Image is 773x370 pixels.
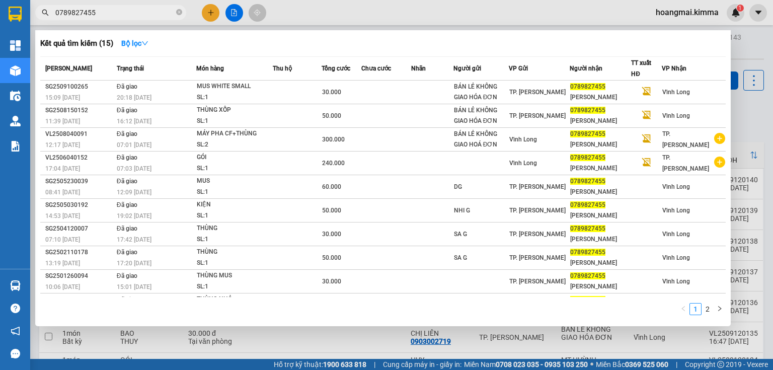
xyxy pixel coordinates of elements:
[702,303,714,315] li: 2
[570,249,605,256] span: 0789827455
[45,165,80,172] span: 17:04 [DATE]
[45,176,114,187] div: SG2505230039
[10,91,21,101] img: warehouse-icon
[509,89,566,96] span: TP. [PERSON_NAME]
[176,9,182,15] span: close-circle
[45,224,114,234] div: SG2504120007
[454,205,508,216] div: NHI G
[509,183,566,190] span: TP. [PERSON_NAME]
[509,160,537,167] span: Vĩnh Long
[662,183,690,190] span: Vĩnh Long
[45,283,80,290] span: 10:06 [DATE]
[197,176,272,187] div: MUS
[454,82,508,103] div: BÁN LẺ KHÔNG GIAO HÓA ĐƠN
[45,141,80,149] span: 12:17 [DATE]
[45,65,92,72] span: [PERSON_NAME]
[45,294,114,305] div: SG2501230098
[570,234,631,245] div: [PERSON_NAME]
[197,139,272,151] div: SL: 2
[55,7,174,18] input: Tìm tên, số ĐT hoặc mã đơn
[45,129,114,139] div: VL2508040091
[197,152,272,163] div: GÓI
[714,133,725,144] span: plus-circle
[45,118,80,125] span: 11:39 [DATE]
[702,304,713,315] a: 2
[570,296,605,303] span: 0789827455
[10,141,21,152] img: solution-icon
[570,107,605,114] span: 0789827455
[197,281,272,292] div: SL: 1
[453,65,481,72] span: Người gửi
[45,82,114,92] div: SG2509100265
[570,92,631,103] div: [PERSON_NAME]
[113,35,157,51] button: Bộ lọcdown
[45,189,80,196] span: 08:41 [DATE]
[197,116,272,127] div: SL: 1
[176,8,182,18] span: close-circle
[197,270,272,281] div: THÙNG MUS
[117,118,151,125] span: 16:12 [DATE]
[197,294,272,305] div: THÙNG NHỎ
[570,154,605,161] span: 0789827455
[322,160,345,167] span: 240.000
[570,163,631,174] div: [PERSON_NAME]
[454,105,508,126] div: BÁN LẺ KHÔNG GIAO HÓA ĐƠN
[117,107,137,114] span: Đã giao
[411,65,426,72] span: Nhãn
[662,254,690,261] span: Vĩnh Long
[117,201,137,208] span: Đã giao
[680,306,686,312] span: left
[454,229,508,240] div: SA G
[570,65,602,72] span: Người nhận
[10,40,21,51] img: dashboard-icon
[11,304,20,313] span: question-circle
[11,349,20,358] span: message
[197,92,272,103] div: SL: 1
[509,231,566,238] span: TP. [PERSON_NAME]
[117,189,151,196] span: 12:09 [DATE]
[570,281,631,292] div: [PERSON_NAME]
[690,304,701,315] a: 1
[45,105,114,116] div: SG2508150152
[197,128,272,139] div: MÁY PHA CF+THÙNG
[570,201,605,208] span: 0789827455
[117,130,137,137] span: Đã giao
[662,278,690,285] span: Vĩnh Long
[662,112,690,119] span: Vĩnh Long
[197,163,272,174] div: SL: 1
[45,200,114,210] div: SG2505030192
[322,65,350,72] span: Tổng cước
[45,94,80,101] span: 15:09 [DATE]
[361,65,391,72] span: Chưa cước
[509,278,566,285] span: TP. [PERSON_NAME]
[45,260,80,267] span: 13:19 [DATE]
[117,154,137,161] span: Đã giao
[509,65,528,72] span: VP Gửi
[273,65,292,72] span: Thu hộ
[322,278,341,285] span: 30.000
[40,38,113,49] h3: Kết quả tìm kiếm ( 15 )
[117,272,137,279] span: Đã giao
[45,153,114,163] div: VL2506040152
[322,112,341,119] span: 50.000
[717,306,723,312] span: right
[509,254,566,261] span: TP. [PERSON_NAME]
[117,296,137,303] span: Đã giao
[322,183,341,190] span: 60.000
[141,40,148,47] span: down
[45,236,80,243] span: 07:10 [DATE]
[570,178,605,185] span: 0789827455
[42,9,49,16] span: search
[662,130,709,149] span: TP. [PERSON_NAME]
[197,258,272,269] div: SL: 1
[322,231,341,238] span: 30.000
[117,249,137,256] span: Đã giao
[117,212,151,219] span: 19:02 [DATE]
[570,83,605,90] span: 0789827455
[454,129,508,150] div: BÁN LẺ KHÔNG GIAO HOÁ ĐƠN
[11,326,20,336] span: notification
[570,272,605,279] span: 0789827455
[454,253,508,263] div: SA G
[117,83,137,90] span: Đã giao
[714,303,726,315] button: right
